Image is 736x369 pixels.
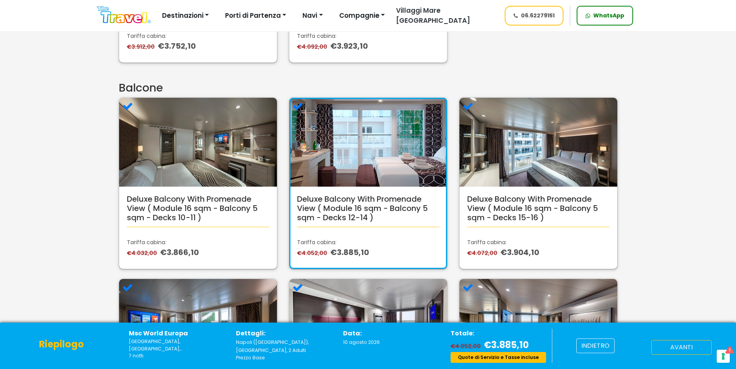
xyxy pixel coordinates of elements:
p: Totale: [451,329,546,338]
a: 06.62279151 [505,6,564,26]
span: €3.912,00 [127,43,157,51]
img: PR3.webp [459,98,617,187]
div: Quote di Servizio e Tasse incluse [451,352,546,363]
p: Prezzo Base [236,354,331,361]
img: Logo The Travel [97,6,151,24]
img: PV.webp [119,279,277,368]
button: Compagnie [334,8,390,24]
p: Tariffa cabina: [467,238,610,247]
span: €4.052,00 [451,342,483,350]
span: Villaggi Mare [GEOGRAPHIC_DATA] [396,6,470,25]
img: BR1.webp [289,279,447,368]
p: 7 notti [129,352,224,359]
p: Msc World Europa [129,329,224,338]
span: €4.032,00 [127,249,159,257]
span: €3.752,10 [158,41,196,51]
h3: Balcone [119,82,618,95]
button: avanti [651,340,712,355]
span: €3.866,10 [160,247,199,258]
span: Napoli ([GEOGRAPHIC_DATA]),[GEOGRAPHIC_DATA], 2 Adulti [236,339,309,354]
h5: Deluxe Balcony With Promenade View ( Module 16 sqm - Balcony 5 sqm - Decks 15-16 ) [467,194,610,222]
p: Tariffa cabina: [297,32,439,40]
button: Navi [297,8,328,24]
button: indietro [576,338,615,353]
p: Tariffa cabina: [127,238,269,247]
span: €4.092,00 [297,43,329,51]
span: €4.072,00 [467,249,499,257]
p: Tariffa cabina: [127,32,269,40]
img: BR2.webp [459,279,617,368]
span: 06.62279151 [521,12,555,20]
p: Data: [343,329,439,338]
img: PR1.webp [119,98,277,187]
p: Dettagli: [236,329,331,338]
h4: Riepilogo [39,339,84,350]
button: Destinazioni [157,8,214,24]
span: €3.885,10 [484,338,529,351]
h5: Deluxe Balcony With Promenade View ( Module 16 sqm - Balcony 5 sqm - Decks 10-11 ) [127,194,269,222]
small: Naples,Messina,Valletta,Barcelona,Marseille,Genoa,Naples [129,338,224,352]
span: 10 agosto 2026 [343,339,380,345]
a: Villaggi Mare [GEOGRAPHIC_DATA] [390,6,498,26]
span: WhatsApp [593,12,624,20]
button: Porti di Partenza [220,8,291,24]
span: €3.923,10 [330,41,368,51]
a: WhatsApp [577,6,633,26]
span: €3.904,10 [500,247,539,258]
